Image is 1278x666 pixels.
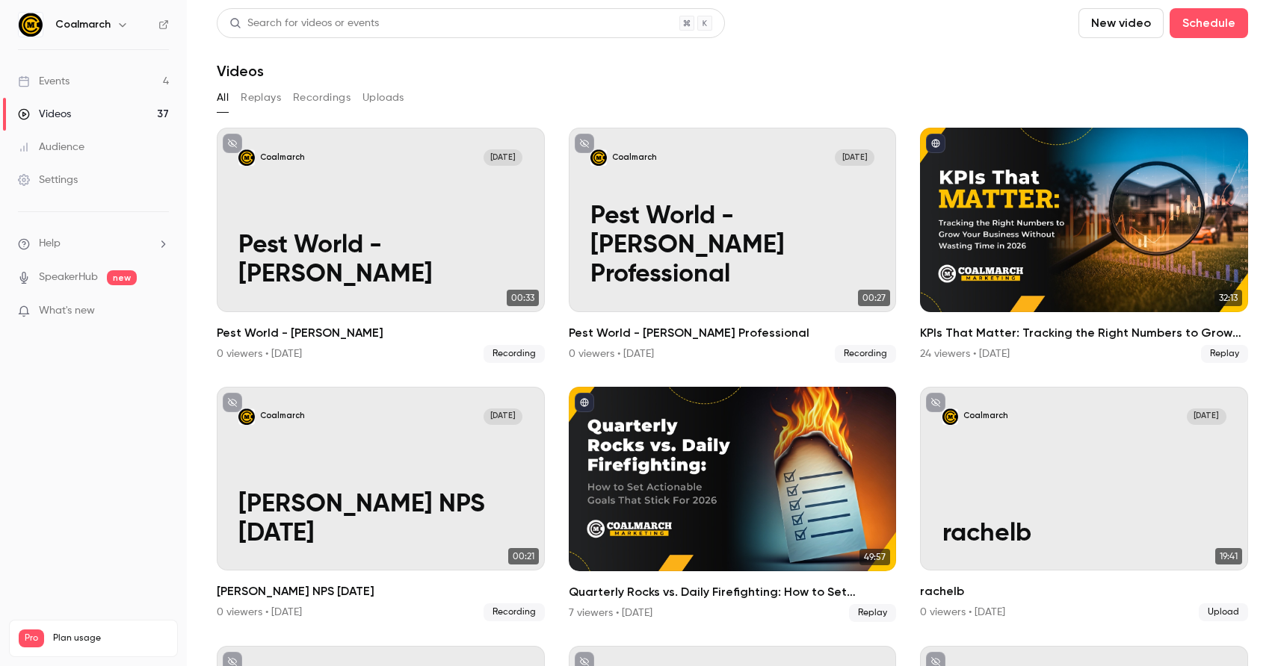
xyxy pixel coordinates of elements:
span: Help [39,236,61,252]
li: Quarterly Rocks vs. Daily Firefighting: How to Set Actionable Goals That Stick For 2026 [569,387,897,622]
span: Replay [849,604,896,622]
a: Pest World - Jeff FunCoalmarch[DATE]Pest World - [PERSON_NAME]00:33Pest World - [PERSON_NAME]0 vi... [217,128,545,363]
a: 32:13KPIs That Matter: Tracking the Right Numbers to Grow Your Business Without Wasting Time in [... [920,128,1248,363]
span: Upload [1199,603,1248,621]
h1: Videos [217,62,264,80]
h2: [PERSON_NAME] NPS [DATE] [217,582,545,600]
p: Coalmarch [963,411,1008,422]
span: 19:41 [1215,548,1242,564]
a: Pest World - Jeff Professional Coalmarch[DATE]Pest World - [PERSON_NAME] Professional00:27Pest Wo... [569,128,897,363]
span: Recording [835,345,896,363]
h2: Pest World - [PERSON_NAME] Professional [569,324,897,342]
img: Pest World - Jeff Professional [590,149,607,166]
span: Pro [19,629,44,647]
div: 0 viewers • [DATE] [217,605,302,620]
div: Videos [18,107,71,122]
li: Pest World - Jeff Fun [217,128,545,363]
h2: Quarterly Rocks vs. Daily Firefighting: How to Set Actionable Goals That Stick For 2026 [569,583,897,601]
h2: rachelb [920,582,1248,600]
button: published [926,134,945,153]
span: Replay [1201,345,1248,363]
button: unpublished [575,134,594,153]
li: Pest World - Jeff Professional [569,128,897,363]
div: 0 viewers • [DATE] [217,346,302,361]
li: help-dropdown-opener [18,236,169,252]
a: 49:57Quarterly Rocks vs. Daily Firefighting: How to Set Actionable Goals That Stick For 20267 vie... [569,387,897,622]
span: [DATE] [484,408,523,425]
button: Replays [241,86,281,110]
button: Uploads [362,86,404,110]
a: rachelbCoalmarch[DATE]rachelb19:41rachelb0 viewers • [DATE]Upload [920,387,1248,622]
p: Coalmarch [260,152,305,164]
div: 0 viewers • [DATE] [920,605,1005,620]
span: [DATE] [1187,408,1226,425]
button: unpublished [926,393,945,412]
button: Recordings [293,86,351,110]
span: What's new [39,303,95,319]
span: 32:13 [1214,290,1242,306]
li: KPIs That Matter: Tracking the Right Numbers to Grow Your Business Without Wasting Time in 2026 [920,128,1248,363]
span: new [107,270,137,285]
button: unpublished [223,134,242,153]
span: 00:21 [508,548,539,564]
iframe: Noticeable Trigger [151,305,169,318]
div: 0 viewers • [DATE] [569,346,654,361]
p: [PERSON_NAME] NPS [DATE] [238,491,522,550]
button: Schedule [1170,8,1248,38]
button: New video [1078,8,1164,38]
img: Coalmarch [19,13,43,37]
span: 00:33 [507,290,539,306]
span: 49:57 [859,549,890,565]
span: Plan usage [53,632,168,644]
a: SpeakerHub [39,270,98,285]
p: Coalmarch [612,152,657,164]
div: 24 viewers • [DATE] [920,346,1010,361]
button: All [217,86,229,110]
div: 7 viewers • [DATE] [569,606,652,620]
span: Recording [484,603,545,621]
button: published [575,393,594,412]
span: Recording [484,345,545,363]
a: Jeff NPS 9.24.25Coalmarch[DATE][PERSON_NAME] NPS [DATE]00:21[PERSON_NAME] NPS [DATE]0 viewers • [... [217,387,545,622]
p: Pest World - [PERSON_NAME] [238,231,522,290]
li: rachelb [920,387,1248,622]
span: 00:27 [858,290,890,306]
p: Pest World - [PERSON_NAME] Professional [590,202,874,290]
h2: KPIs That Matter: Tracking the Right Numbers to Grow Your Business Without Wasting Time in [DATE] [920,324,1248,342]
img: Jeff NPS 9.24.25 [238,408,255,425]
div: Audience [18,140,84,155]
div: Events [18,74,70,89]
span: [DATE] [835,149,874,166]
p: rachelb [942,520,1226,549]
li: Jeff NPS 9.24.25 [217,387,545,622]
span: [DATE] [484,149,523,166]
img: Pest World - Jeff Fun [238,149,255,166]
section: Videos [217,8,1248,656]
h6: Coalmarch [55,17,111,32]
h2: Pest World - [PERSON_NAME] [217,324,545,342]
button: unpublished [223,393,242,412]
img: rachelb [942,408,959,425]
div: Settings [18,172,78,187]
p: Coalmarch [260,411,305,422]
div: Search for videos or events [229,16,379,31]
